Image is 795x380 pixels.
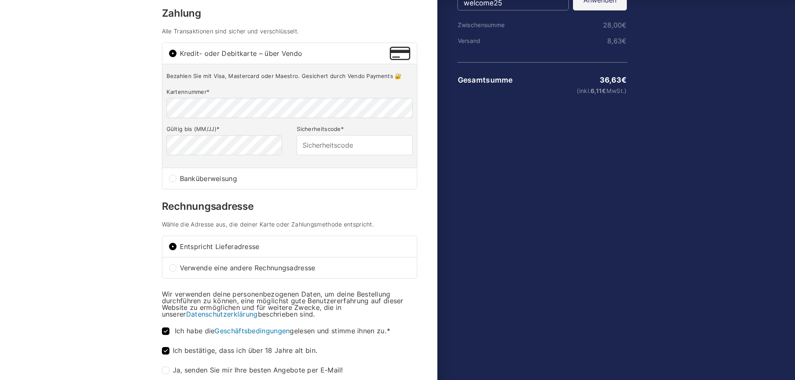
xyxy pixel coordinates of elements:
[162,367,169,374] input: Ja, senden Sie mir Ihre besten Angebote per E-Mail!
[297,135,412,155] input: Sicherheitscode
[162,28,417,34] h4: Alle Transaktionen sind sicher und verschlüsselt.
[162,291,417,317] p: Wir verwenden deine personenbezogenen Daten, um deine Bestellung durchführen zu können, eine mögl...
[297,126,412,133] label: Sicherheitscode
[162,347,318,355] label: Ich bestätige, dass ich über 18 Jahre alt bin.
[622,37,626,45] span: €
[457,22,514,28] th: Zwischensumme
[180,264,410,271] span: Verwende eine andere Rechnungsadresse
[603,21,627,29] bdi: 28,00
[162,347,169,355] input: Ich bestätige, dass ich über 18 Jahre alt bin.
[162,221,417,227] h4: Wähle die Adresse aus, die deiner Karte oder Zahlungsmethode entspricht.
[622,21,626,29] span: €
[167,126,282,133] label: Gültig bis (MM/JJ)
[607,37,627,45] bdi: 8,63
[162,327,169,335] input: Ich habe dieGeschäftsbedingungengelesen und stimme ihnen zu.
[186,310,258,318] a: Datenschutzerklärung
[180,175,410,182] span: Banküberweisung
[457,38,514,44] th: Versand
[457,76,514,84] th: Gesamtsumme
[602,87,606,94] span: €
[162,367,343,374] label: Ja, senden Sie mir Ihre besten Angebote per E-Mail!
[180,50,390,57] span: Kredit- oder Debitkarte – über Vendo
[390,47,410,60] img: Kredit- oder Debitkarte – über Vendo
[600,75,627,84] bdi: 36,63
[180,243,410,250] span: Entspricht Lieferadresse
[514,88,626,94] small: (inkl. MwSt.)
[175,327,390,335] span: Ich habe die gelesen und stimme ihnen zu.
[621,75,626,84] span: €
[167,88,413,96] label: Kartennummer
[591,87,606,94] span: 6,11
[215,327,290,335] a: Geschäftsbedingungen
[162,201,417,211] h3: Rechnungsadresse
[162,8,417,18] h3: Zahlung
[167,73,413,80] p: Bezahlen Sie mit Visa, Mastercard oder Maestro. Gesichert durch Vendo Payments 🔐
